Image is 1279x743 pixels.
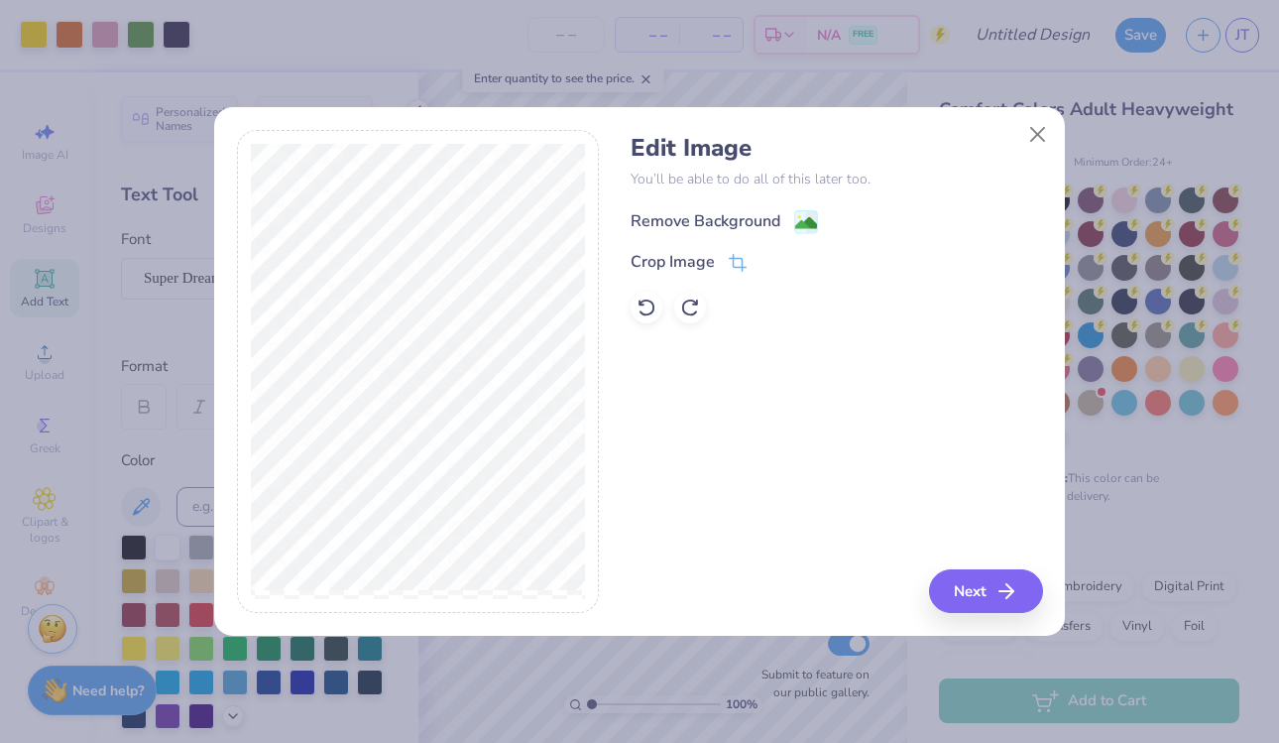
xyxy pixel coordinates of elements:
[631,250,715,274] div: Crop Image
[1019,116,1057,154] button: Close
[929,569,1043,613] button: Next
[631,209,780,233] div: Remove Background
[631,169,1042,189] p: You’ll be able to do all of this later too.
[631,134,1042,163] h4: Edit Image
